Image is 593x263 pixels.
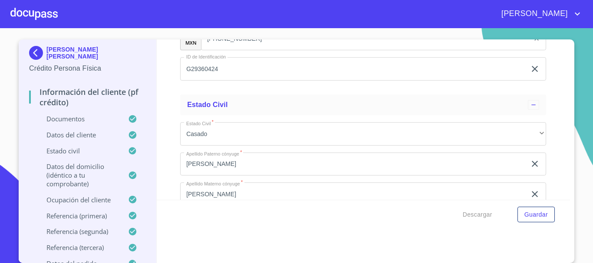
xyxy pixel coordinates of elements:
button: clear input [530,189,540,199]
img: Docupass spot blue [29,46,46,60]
p: Crédito Persona Física [29,63,146,74]
div: [PERSON_NAME] [PERSON_NAME] [29,46,146,63]
p: Datos del domicilio (idéntico a tu comprobante) [29,162,128,188]
span: Descargar [463,209,492,220]
div: Estado Civil [180,94,546,115]
span: Estado Civil [187,101,227,108]
p: Estado Civil [29,146,128,155]
p: Documentos [29,114,128,123]
p: Referencia (tercera) [29,243,128,252]
p: MXN [185,39,197,46]
p: Referencia (segunda) [29,227,128,236]
p: Referencia (primera) [29,211,128,220]
p: Información del cliente (PF crédito) [29,87,146,107]
p: Ocupación del Cliente [29,195,128,204]
p: Datos del cliente [29,130,128,139]
button: account of current user [495,7,583,21]
p: [PERSON_NAME] [PERSON_NAME] [46,46,146,60]
span: [PERSON_NAME] [495,7,572,21]
span: Guardar [524,209,548,220]
button: Descargar [459,207,496,223]
button: clear input [530,159,540,169]
button: clear input [530,64,540,74]
button: Guardar [517,207,555,223]
div: Casado [180,122,546,146]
